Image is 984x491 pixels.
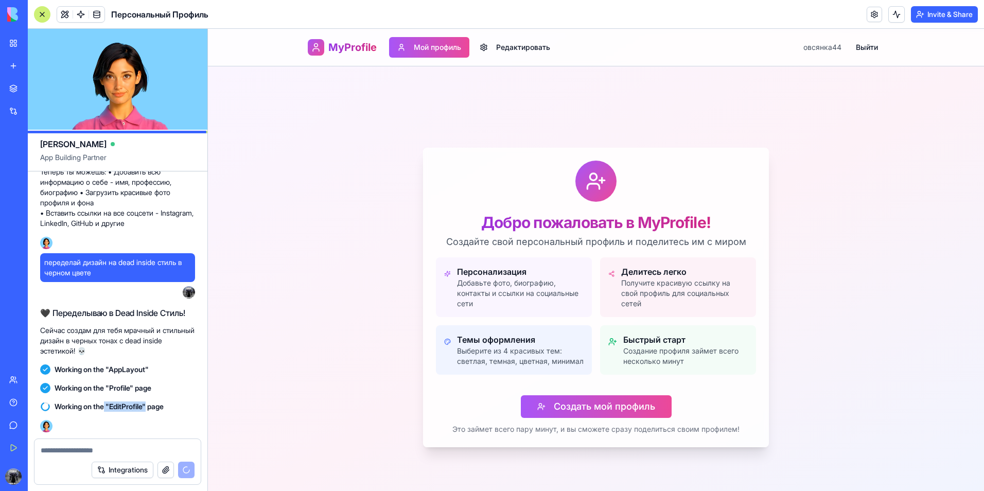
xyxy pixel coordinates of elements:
p: Теперь ты можешь: • Добавить всю информацию о себе - имя, профессию, биографию • Загрузить красив... [40,167,195,229]
button: Invite & Share [911,6,978,23]
p: Сейчас создам для тебя мрачный и стильный дизайн в черных тонах с dead inside эстетикой! 💀 [40,325,195,356]
p: Выберите из 4 красивых тем: светлая, темная, цветная, минимал [249,317,376,338]
div: Добро пожаловать в MyProfile! [228,184,548,203]
button: Integrations [92,462,153,478]
img: logo [7,7,71,22]
img: ACg8ocKbAla3ZGmy9tvf2WYa3i_fpwk2m_OjCeYTclRpzbRFV37Qp9g=s96-c [183,286,195,299]
button: Мой профиль [181,8,261,29]
p: Получите красивую ссылку на свой профиль для социальных сетей [413,249,540,280]
a: Создать мой профиль [313,374,464,384]
span: Working on the "Profile" page [55,383,151,393]
img: ACg8ocKbAla3ZGmy9tvf2WYa3i_fpwk2m_OjCeYTclRpzbRFV37Qp9g=s96-c [5,468,22,485]
span: переделай дизайн на dead inside стиль в черном цвете [44,257,191,278]
p: Создание профиля займет всего несколько минут [415,317,540,338]
img: Ella_00000_wcx2te.png [40,237,52,249]
p: Это займет всего пару минут, и вы сможете сразу поделиться своим профилем! [228,395,548,406]
h3: Персонализация [249,237,376,249]
h3: Делитесь легко [413,237,540,249]
p: Создайте свой персональный профиль и поделитесь им с миром [228,206,548,220]
span: овсянка44 [595,13,634,24]
h1: MyProfile [120,11,169,26]
span: App Building Partner [40,152,195,171]
button: Создать мой профиль [313,366,464,389]
button: Выйти [642,9,676,28]
h3: Быстрый старт [415,305,540,317]
p: Добавьте фото, биографию, контакты и ссылки на социальные сети [249,249,376,280]
span: Working on the "EditProfile" page [55,401,164,412]
h2: 🖤 Переделываю в Dead Inside Стиль! [40,307,195,319]
span: Персональный Профиль [111,8,208,21]
span: Working on the "AppLayout" [55,364,149,375]
span: [PERSON_NAME] [40,138,107,150]
button: Редактировать [263,8,350,29]
h3: Темы оформления [249,305,376,317]
img: Ella_00000_wcx2te.png [40,420,52,432]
